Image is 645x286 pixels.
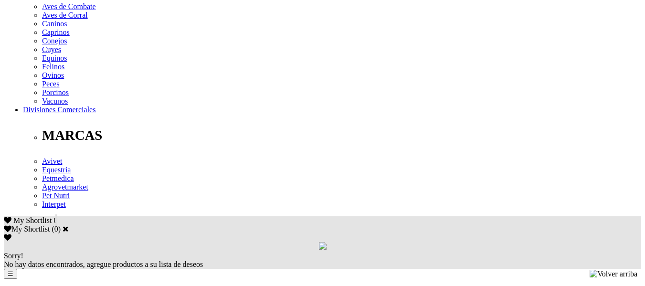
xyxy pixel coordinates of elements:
a: Avivet [42,157,62,165]
a: Peces [42,80,59,88]
a: Equestria [42,166,71,174]
div: No hay datos encontrados, agregue productos a su lista de deseos [4,252,641,269]
a: Petmedica [42,174,74,182]
a: Conejos [42,37,67,45]
a: Equinos [42,54,67,62]
a: Porcinos [42,88,69,96]
a: Ovinos [42,71,64,79]
p: MARCAS [42,127,641,143]
a: Cuyes [42,45,61,53]
a: Caprinos [42,28,70,36]
label: My Shortlist [4,225,50,233]
button: ☰ [4,269,17,279]
a: Divisiones Comerciales [23,106,95,114]
a: Aves de Combate [42,2,96,11]
a: Aves de Corral [42,11,88,19]
span: Sorry! [4,252,23,260]
iframe: Brevo live chat [5,182,165,281]
a: Felinos [42,63,64,71]
img: Volver arriba [590,270,637,278]
img: loading.gif [319,242,327,250]
a: Vacunos [42,97,68,105]
a: Caninos [42,20,67,28]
